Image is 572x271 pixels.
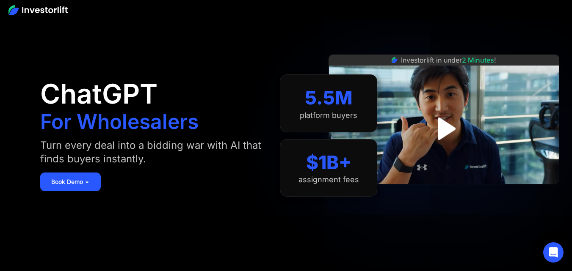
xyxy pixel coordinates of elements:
[462,56,494,64] span: 2 Minutes
[401,55,496,65] div: Investorlift in under !
[40,112,199,132] h1: For Wholesalers
[305,87,353,109] div: 5.5M
[306,151,351,174] div: $1B+
[298,175,359,184] div: assignment fees
[40,172,101,191] a: Book Demo ➢
[543,242,564,263] div: Open Intercom Messenger
[40,139,263,166] div: Turn every deal into a bidding war with AI that finds buyers instantly.
[425,110,463,148] a: open lightbox
[300,111,357,120] div: platform buyers
[381,189,508,199] iframe: Customer reviews powered by Trustpilot
[40,80,158,107] h1: ChatGPT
